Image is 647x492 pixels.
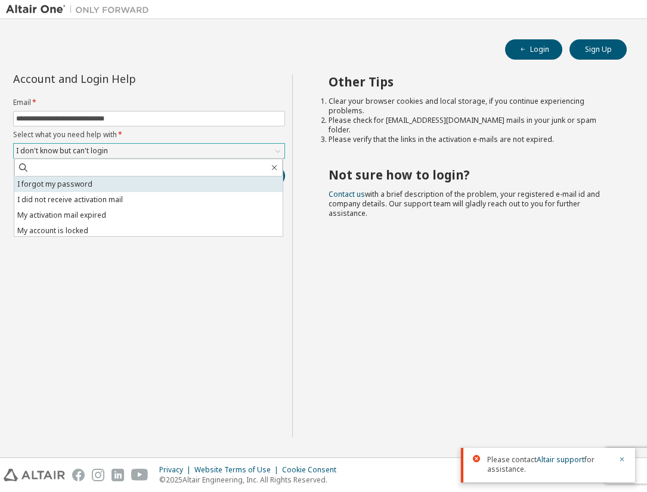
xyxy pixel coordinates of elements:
li: Please verify that the links in the activation e-mails are not expired. [329,135,605,144]
a: Altair support [537,454,584,465]
img: linkedin.svg [112,469,124,481]
div: I don't know but can't login [14,144,284,158]
label: Select what you need help with [13,130,285,140]
li: I forgot my password [14,177,283,192]
div: Website Terms of Use [194,465,282,475]
a: Contact us [329,189,365,199]
h2: Other Tips [329,74,605,89]
div: Privacy [159,465,194,475]
img: youtube.svg [131,469,148,481]
li: Clear your browser cookies and local storage, if you continue experiencing problems. [329,97,605,116]
p: © 2025 Altair Engineering, Inc. All Rights Reserved. [159,475,343,485]
img: altair_logo.svg [4,469,65,481]
div: I don't know but can't login [14,144,110,157]
h2: Not sure how to login? [329,167,605,182]
span: with a brief description of the problem, your registered e-mail id and company details. Our suppo... [329,189,600,218]
img: instagram.svg [92,469,104,481]
img: Altair One [6,4,155,16]
button: Login [505,39,562,60]
img: facebook.svg [72,469,85,481]
li: Please check for [EMAIL_ADDRESS][DOMAIN_NAME] mails in your junk or spam folder. [329,116,605,135]
label: Email [13,98,285,107]
div: Cookie Consent [282,465,343,475]
button: Sign Up [569,39,627,60]
span: Please contact for assistance. [487,455,611,474]
div: Account and Login Help [13,74,231,83]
